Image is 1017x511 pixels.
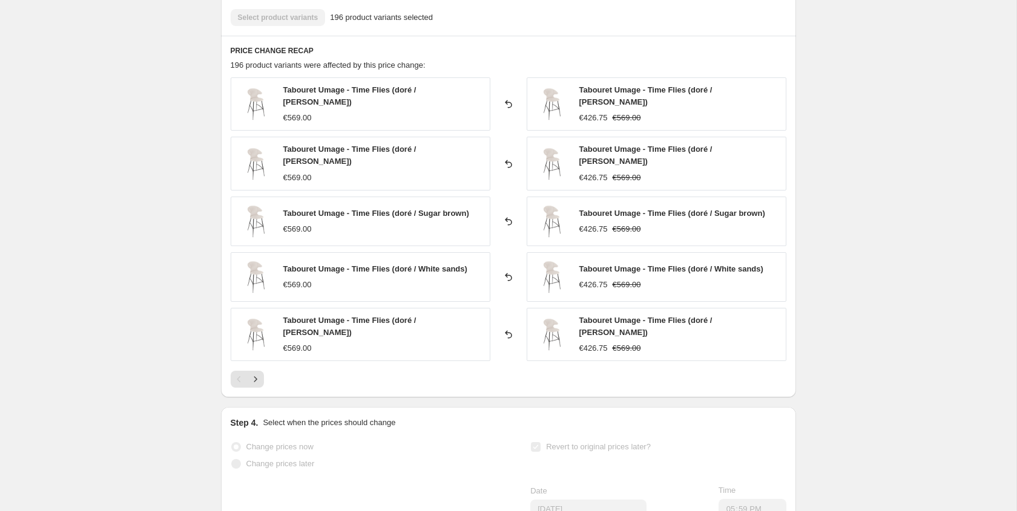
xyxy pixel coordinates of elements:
div: €569.00 [283,172,312,184]
strike: €569.00 [613,279,641,291]
div: €569.00 [283,279,312,291]
strike: €569.00 [613,342,641,354]
img: UMAGE_packshot_TimeFlies_barstool_black_whitesands__1_80x.png [533,259,570,295]
div: €426.75 [579,342,608,354]
div: €569.00 [283,223,312,235]
div: €426.75 [579,112,608,124]
span: Date [530,486,547,495]
img: UMAGE_packshot_TimeFlies_barstool_black_whitesands__1_80x.png [237,259,274,295]
img: UMAGE_packshot_TimeFlies_barstool_black_whitesands__1_80x.png [237,316,274,353]
div: €426.75 [579,279,608,291]
strike: €569.00 [613,223,641,235]
button: Next [247,371,264,388]
img: UMAGE_packshot_TimeFlies_barstool_black_whitesands__1_80x.png [237,86,274,122]
img: UMAGE_packshot_TimeFlies_barstool_black_whitesands__1_80x.png [533,203,570,239]
span: Revert to original prices later? [546,442,651,451]
h2: Step 4. [231,417,258,429]
div: €426.75 [579,172,608,184]
img: UMAGE_packshot_TimeFlies_barstool_black_whitesands__1_80x.png [533,146,570,182]
span: Tabouret Umage - Time Flies (doré / [PERSON_NAME]) [579,85,713,106]
span: Change prices later [246,459,315,468]
span: Tabouret Umage - Time Flies (doré / White sands) [283,264,467,273]
span: Tabouret Umage - Time Flies (doré / [PERSON_NAME]) [283,85,416,106]
h6: PRICE CHANGE RECAP [231,46,786,56]
span: 196 product variants selected [330,11,433,24]
div: €569.00 [283,112,312,124]
span: Change prices now [246,442,314,451]
img: UMAGE_packshot_TimeFlies_barstool_black_whitesands__1_80x.png [237,203,274,239]
span: Tabouret Umage - Time Flies (doré / White sands) [579,264,763,273]
nav: Pagination [231,371,264,388]
div: €569.00 [283,342,312,354]
img: UMAGE_packshot_TimeFlies_barstool_black_whitesands__1_80x.png [533,316,570,353]
span: Time [719,486,736,495]
img: UMAGE_packshot_TimeFlies_barstool_black_whitesands__1_80x.png [237,146,274,182]
span: 196 product variants were affected by this price change: [231,60,426,70]
span: Tabouret Umage - Time Flies (doré / [PERSON_NAME]) [579,145,713,166]
span: Tabouret Umage - Time Flies (doré / Sugar brown) [283,209,469,218]
strike: €569.00 [613,172,641,184]
img: UMAGE_packshot_TimeFlies_barstool_black_whitesands__1_80x.png [533,86,570,122]
span: Tabouret Umage - Time Flies (doré / [PERSON_NAME]) [579,316,713,337]
span: Tabouret Umage - Time Flies (doré / Sugar brown) [579,209,765,218]
strike: €569.00 [613,112,641,124]
span: Tabouret Umage - Time Flies (doré / [PERSON_NAME]) [283,145,416,166]
span: Tabouret Umage - Time Flies (doré / [PERSON_NAME]) [283,316,416,337]
p: Select when the prices should change [263,417,395,429]
div: €426.75 [579,223,608,235]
